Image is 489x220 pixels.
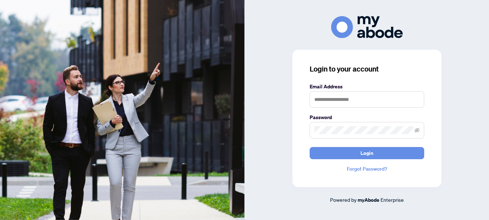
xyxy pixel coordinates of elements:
span: Enterprise [381,196,404,203]
h3: Login to your account [310,64,424,74]
a: myAbode [358,196,379,204]
span: Powered by [330,196,357,203]
label: Password [310,113,424,121]
img: ma-logo [331,16,403,38]
a: Forgot Password? [310,165,424,173]
button: Login [310,147,424,159]
label: Email Address [310,83,424,91]
span: Login [360,147,373,159]
span: eye-invisible [415,128,420,133]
